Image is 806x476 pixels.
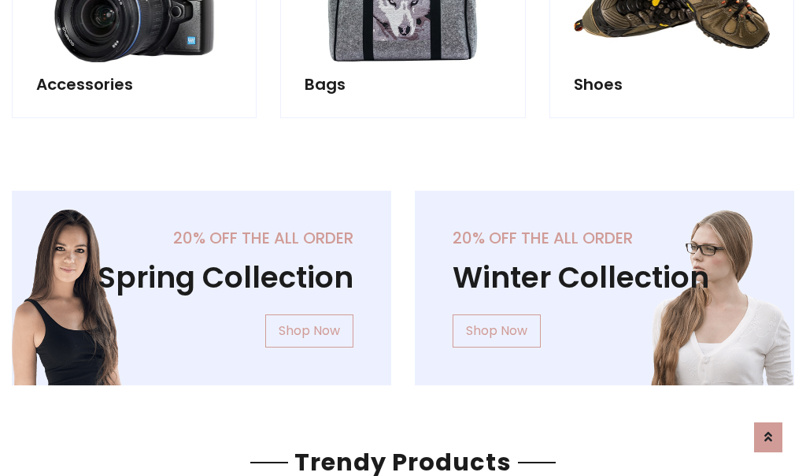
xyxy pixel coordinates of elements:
[305,75,501,94] h5: Bags
[50,260,353,296] h1: Spring Collection
[265,314,353,348] a: Shop Now
[453,260,756,296] h1: Winter Collection
[453,314,541,348] a: Shop Now
[574,75,770,94] h5: Shoes
[50,229,353,247] h5: 20% off the all order
[453,229,756,247] h5: 20% off the all order
[36,75,232,94] h5: Accessories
